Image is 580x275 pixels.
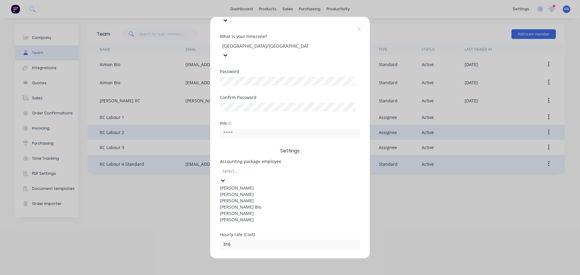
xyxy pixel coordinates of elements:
[220,216,360,223] div: [PERSON_NAME]
[220,69,360,74] div: Password
[220,210,360,216] div: [PERSON_NAME]
[220,185,360,191] div: [PERSON_NAME]
[220,197,360,204] div: [PERSON_NAME]
[220,159,360,164] div: Accounting package employee
[220,147,360,155] span: Settings
[220,95,360,100] div: Confirm Password
[220,204,360,210] div: [PERSON_NAME] Bio
[220,240,360,249] input: $0
[220,232,360,237] div: Hourly rate (Cost)
[220,34,360,39] div: What is your timezone?
[220,191,360,197] div: [PERSON_NAME]
[220,120,232,126] div: PIN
